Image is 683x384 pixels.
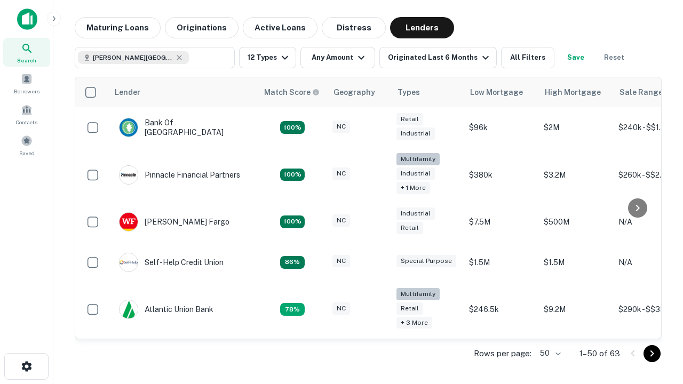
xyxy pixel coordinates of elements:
[17,9,37,30] img: capitalize-icon.png
[332,302,350,315] div: NC
[630,299,683,350] iframe: Chat Widget
[120,253,138,271] img: picture
[579,347,620,360] p: 1–50 of 63
[545,86,601,99] div: High Mortgage
[396,167,435,180] div: Industrial
[165,17,239,38] button: Originations
[17,56,36,65] span: Search
[300,47,375,68] button: Any Amount
[538,107,613,148] td: $2M
[396,207,435,220] div: Industrial
[119,165,240,185] div: Pinnacle Financial Partners
[120,118,138,137] img: picture
[396,127,435,140] div: Industrial
[396,113,423,125] div: Retail
[464,242,538,283] td: $1.5M
[396,302,423,315] div: Retail
[538,148,613,202] td: $3.2M
[396,153,440,165] div: Multifamily
[538,242,613,283] td: $1.5M
[501,47,554,68] button: All Filters
[332,255,350,267] div: NC
[464,202,538,242] td: $7.5M
[388,51,492,64] div: Originated Last 6 Months
[280,121,305,134] div: Matching Properties: 14, hasApolloMatch: undefined
[396,317,432,329] div: + 3 more
[280,169,305,181] div: Matching Properties: 23, hasApolloMatch: undefined
[396,255,456,267] div: Special Purpose
[120,166,138,184] img: picture
[119,212,229,231] div: [PERSON_NAME] Fargo
[396,288,440,300] div: Multifamily
[464,77,538,107] th: Low Mortgage
[243,17,317,38] button: Active Loans
[464,148,538,202] td: $380k
[538,283,613,337] td: $9.2M
[322,17,386,38] button: Distress
[258,77,327,107] th: Capitalize uses an advanced AI algorithm to match your search with the best lender. The match sco...
[644,345,661,362] button: Go to next page
[379,47,497,68] button: Originated Last 6 Months
[280,303,305,316] div: Matching Properties: 10, hasApolloMatch: undefined
[119,253,224,272] div: Self-help Credit Union
[115,86,140,99] div: Lender
[119,118,247,137] div: Bank Of [GEOGRAPHIC_DATA]
[396,182,430,194] div: + 1 more
[75,17,161,38] button: Maturing Loans
[3,69,50,98] a: Borrowers
[264,86,320,98] div: Capitalize uses an advanced AI algorithm to match your search with the best lender. The match sco...
[93,53,173,62] span: [PERSON_NAME][GEOGRAPHIC_DATA], [GEOGRAPHIC_DATA]
[464,283,538,337] td: $246.5k
[120,300,138,318] img: picture
[108,77,258,107] th: Lender
[327,77,391,107] th: Geography
[3,100,50,129] a: Contacts
[280,215,305,228] div: Matching Properties: 14, hasApolloMatch: undefined
[3,131,50,159] a: Saved
[119,300,213,319] div: Atlantic Union Bank
[538,77,613,107] th: High Mortgage
[3,38,50,67] a: Search
[332,167,350,180] div: NC
[264,86,317,98] h6: Match Score
[16,118,37,126] span: Contacts
[620,86,663,99] div: Sale Range
[559,47,593,68] button: Save your search to get updates of matches that match your search criteria.
[470,86,523,99] div: Low Mortgage
[391,77,464,107] th: Types
[474,347,531,360] p: Rows per page:
[333,86,375,99] div: Geography
[390,17,454,38] button: Lenders
[538,202,613,242] td: $500M
[536,346,562,361] div: 50
[280,256,305,269] div: Matching Properties: 11, hasApolloMatch: undefined
[464,107,538,148] td: $96k
[597,47,631,68] button: Reset
[19,149,35,157] span: Saved
[398,86,420,99] div: Types
[332,214,350,227] div: NC
[14,87,39,95] span: Borrowers
[239,47,296,68] button: 12 Types
[120,213,138,231] img: picture
[332,121,350,133] div: NC
[396,222,423,234] div: Retail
